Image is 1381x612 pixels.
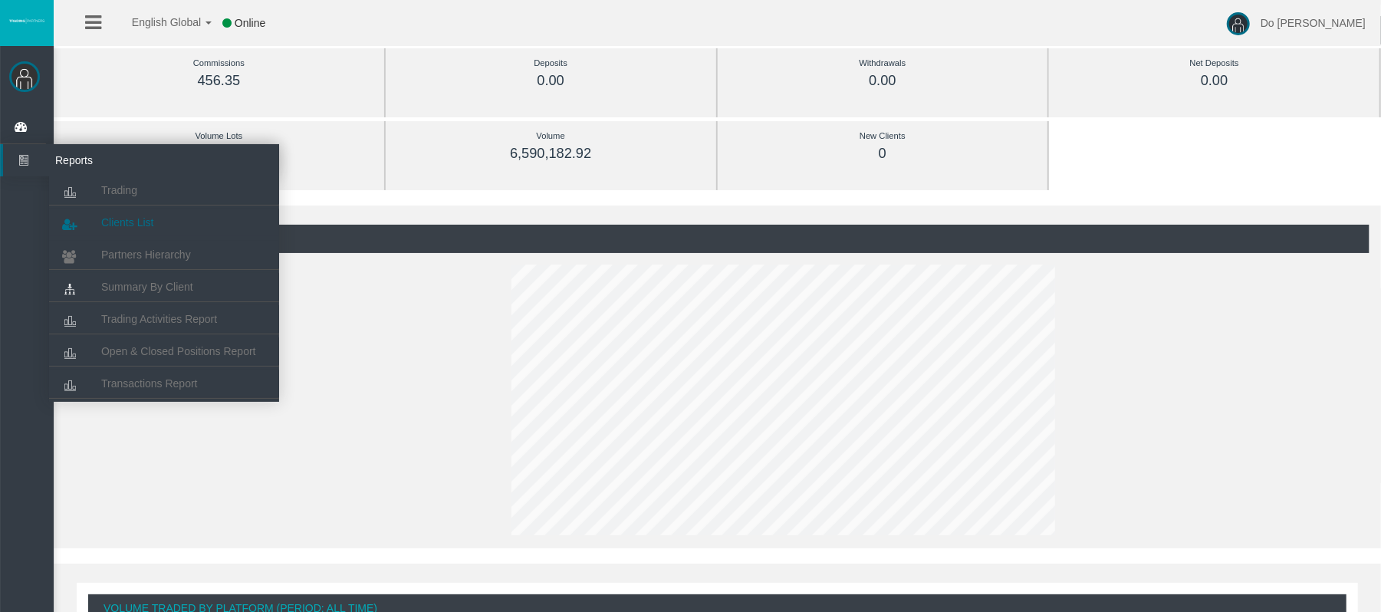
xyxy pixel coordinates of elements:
div: 0.00 [420,72,682,90]
div: 456.35 [88,72,350,90]
span: Online [235,17,265,29]
span: Trading [101,184,137,196]
a: Open & Closed Positions Report [49,337,279,365]
span: Summary By Client [101,281,193,293]
div: New Clients [752,127,1014,145]
div: 0.00 [1083,72,1345,90]
a: Partners Hierarchy [49,241,279,268]
span: English Global [112,16,201,28]
div: Deposits [420,54,682,72]
div: Volume [420,127,682,145]
a: Trading [49,176,279,204]
a: Summary By Client [49,273,279,301]
div: 6,590,182.92 [420,145,682,163]
span: Trading Activities Report [101,313,217,325]
div: 0.00 [752,72,1014,90]
a: Clients List [49,209,279,236]
div: Withdrawals [752,54,1014,72]
div: 0 [752,145,1014,163]
span: Partners Hierarchy [101,248,191,261]
span: Do [PERSON_NAME] [1261,17,1366,29]
div: (Period: All Time) [65,225,1369,253]
span: Clients List [101,216,153,229]
span: Open & Closed Positions Report [101,345,256,357]
span: Reports [44,144,194,176]
div: Volume Lots [88,127,350,145]
div: Net Deposits [1083,54,1345,72]
span: Transactions Report [101,377,198,390]
img: logo.svg [8,18,46,24]
a: Trading Activities Report [49,305,279,333]
img: user-image [1227,12,1250,35]
div: Commissions [88,54,350,72]
a: Reports [3,144,279,176]
a: Transactions Report [49,370,279,397]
